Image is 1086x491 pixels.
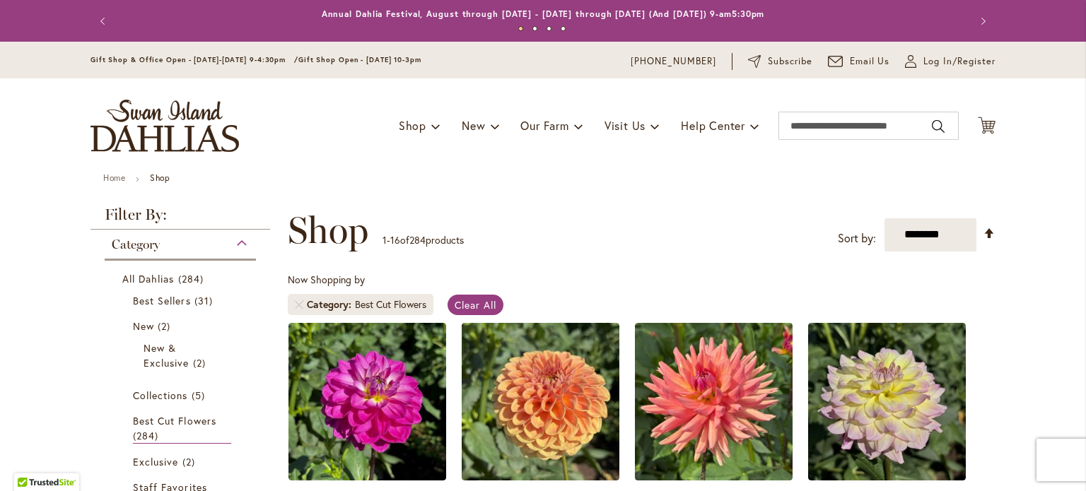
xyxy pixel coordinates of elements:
[605,118,646,133] span: Visit Us
[295,300,303,309] a: Remove Category Best Cut Flowers
[322,8,765,19] a: Annual Dahlia Festival, August through [DATE] - [DATE] through [DATE] (And [DATE]) 9-am5:30pm
[133,455,178,468] span: Exclusive
[133,319,154,333] span: New
[561,26,566,31] button: 4 of 4
[409,233,426,247] span: 284
[90,55,298,64] span: Gift Shop & Office Open - [DATE]-[DATE] 9-4:30pm /
[850,54,890,69] span: Email Us
[631,54,716,69] a: [PHONE_NUMBER]
[399,118,426,133] span: Shop
[133,389,188,402] span: Collections
[194,293,216,308] span: 31
[178,271,207,286] span: 284
[193,355,209,370] span: 2
[808,323,966,480] img: I’M BLUSHING
[133,454,231,469] a: Exclusive
[828,54,890,69] a: Email Us
[103,172,125,183] a: Home
[923,54,995,69] span: Log In/Register
[681,118,745,133] span: Help Center
[144,341,189,369] span: New & Exclusive
[133,293,231,308] a: Best Sellers
[390,233,400,247] span: 16
[112,237,160,252] span: Category
[455,298,496,312] span: Clear All
[532,26,537,31] button: 2 of 4
[288,273,365,286] span: Now Shopping by
[967,7,995,35] button: Next
[133,414,216,427] span: Best Cut Flowers
[383,233,387,247] span: 1
[122,272,175,285] span: All Dahlias
[748,54,812,69] a: Subscribe
[133,428,162,443] span: 284
[768,54,812,69] span: Subscribe
[90,7,119,35] button: Previous
[635,323,793,480] img: WHIPPER SNAPPER
[462,470,619,483] a: BREWSKIE
[133,294,191,307] span: Best Sellers
[182,454,199,469] span: 2
[133,413,231,444] a: Best Cut Flowers
[158,319,174,333] span: 2
[355,297,426,312] div: Best Cut Flowers
[307,297,355,312] span: Category
[808,470,966,483] a: I’M BLUSHING
[518,26,523,31] button: 1 of 4
[520,118,568,133] span: Our Farm
[288,470,446,483] a: HOT TO GO
[150,172,170,183] strong: Shop
[905,54,995,69] a: Log In/Register
[133,388,231,403] a: Collections
[635,470,793,483] a: WHIPPER SNAPPER
[547,26,551,31] button: 3 of 4
[133,319,231,333] a: New
[288,209,368,252] span: Shop
[462,323,619,480] img: BREWSKIE
[90,100,239,152] a: store logo
[298,55,421,64] span: Gift Shop Open - [DATE] 10-3pm
[288,323,446,480] img: HOT TO GO
[838,225,876,252] label: Sort by:
[383,229,464,252] p: - of products
[90,207,270,230] strong: Filter By:
[462,118,485,133] span: New
[448,295,503,315] a: Clear All
[122,271,242,286] a: All Dahlias
[192,388,209,403] span: 5
[144,341,221,370] a: New &amp; Exclusive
